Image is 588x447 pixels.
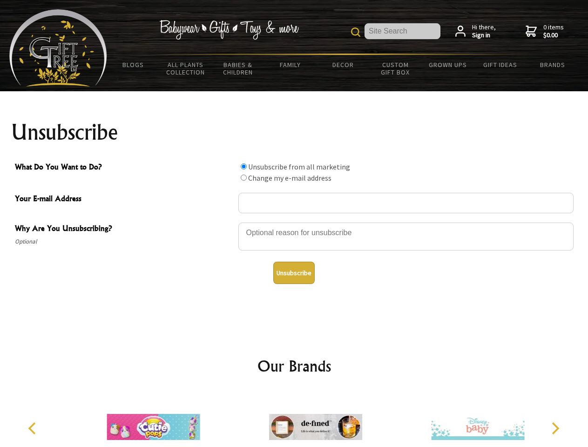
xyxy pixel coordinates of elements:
[241,175,247,181] input: What Do You Want to Do?
[15,236,234,247] span: Optional
[317,55,369,74] a: Decor
[238,193,574,213] input: Your E-mail Address
[365,23,440,39] input: Site Search
[212,55,264,82] a: Babies & Children
[15,193,234,206] span: Your E-mail Address
[264,55,317,74] a: Family
[19,355,570,377] h2: Our Brands
[474,55,527,74] a: Gift Ideas
[543,23,564,40] span: 0 items
[160,55,212,82] a: All Plants Collection
[241,163,247,169] input: What Do You Want to Do?
[472,23,496,40] span: Hi there,
[15,223,234,236] span: Why Are You Unsubscribing?
[351,27,360,37] img: product search
[273,262,315,284] button: Unsubscribe
[545,418,565,439] button: Next
[543,31,564,40] strong: $0.00
[455,23,496,40] a: Hi there,Sign in
[248,173,331,183] label: Change my e-mail address
[472,31,496,40] strong: Sign in
[421,55,474,74] a: Grown Ups
[23,418,44,439] button: Previous
[15,161,234,175] span: What Do You Want to Do?
[9,9,107,87] img: Babyware - Gifts - Toys and more...
[107,55,160,74] a: BLOGS
[369,55,422,82] a: Custom Gift Box
[527,55,579,74] a: Brands
[11,121,577,143] h1: Unsubscribe
[248,162,350,171] label: Unsubscribe from all marketing
[238,223,574,251] textarea: Why Are You Unsubscribing?
[526,23,564,40] a: 0 items$0.00
[159,20,299,40] img: Babywear - Gifts - Toys & more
